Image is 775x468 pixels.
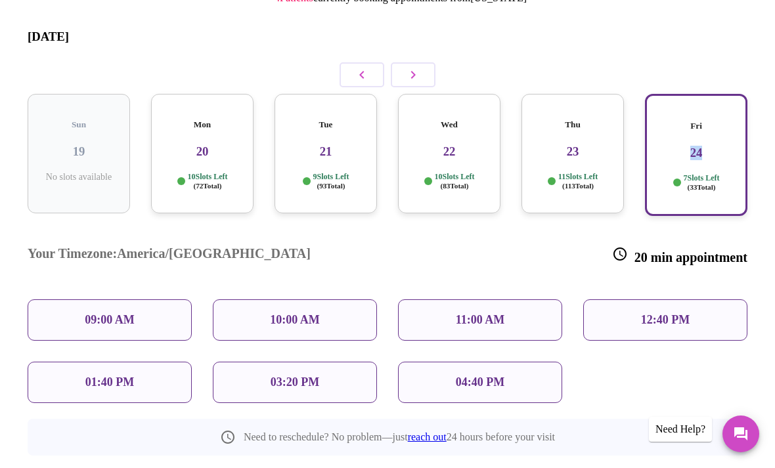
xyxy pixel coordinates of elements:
[162,119,243,130] h5: Mon
[440,182,468,190] span: ( 83 Total)
[244,431,555,443] p: Need to reschedule? No problem—just 24 hours before your visit
[85,375,134,389] p: 01:40 PM
[162,144,243,159] h3: 20
[612,246,747,265] h3: 20 min appointment
[558,172,598,191] p: 11 Slots Left
[285,119,366,130] h5: Tue
[456,375,504,389] p: 04:40 PM
[657,146,736,160] h3: 24
[317,182,345,190] span: ( 93 Total)
[722,415,759,452] button: Messages
[28,30,747,44] h3: [DATE]
[285,144,366,159] h3: 21
[85,313,135,327] p: 09:00 AM
[408,431,447,442] a: reach out
[313,172,349,191] p: 9 Slots Left
[38,144,120,159] h3: 19
[532,119,613,130] h5: Thu
[38,172,120,182] p: No slots available
[562,182,594,190] span: ( 113 Total)
[188,172,228,191] p: 10 Slots Left
[409,119,490,130] h5: Wed
[456,313,505,327] p: 11:00 AM
[532,144,613,159] h3: 23
[641,313,690,327] p: 12:40 PM
[193,182,221,190] span: ( 72 Total)
[684,173,720,192] p: 7 Slots Left
[657,121,736,131] h5: Fri
[270,313,320,327] p: 10:00 AM
[28,246,311,265] h3: Your Timezone: America/[GEOGRAPHIC_DATA]
[271,375,319,389] p: 03:20 PM
[409,144,490,159] h3: 22
[649,417,712,442] div: Need Help?
[38,119,120,130] h5: Sun
[687,183,715,191] span: ( 33 Total)
[435,172,475,191] p: 10 Slots Left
